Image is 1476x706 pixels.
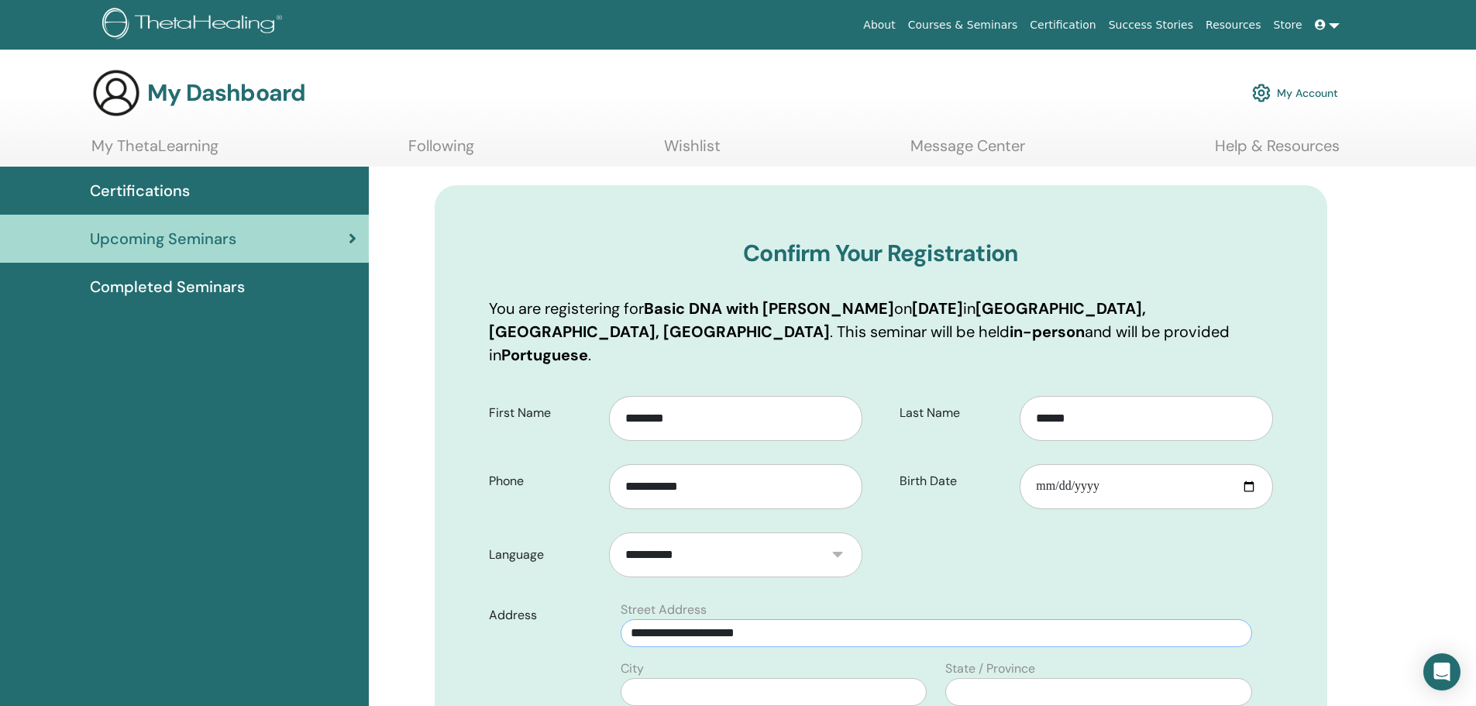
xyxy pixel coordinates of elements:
a: Wishlist [664,136,721,167]
b: in-person [1010,322,1085,342]
span: Certifications [90,179,190,202]
a: Message Center [910,136,1025,167]
a: Help & Resources [1215,136,1340,167]
label: Street Address [621,601,707,619]
div: Open Intercom Messenger [1423,653,1461,691]
img: generic-user-icon.jpg [91,68,141,118]
b: Portuguese [501,345,588,365]
label: Phone [477,467,610,496]
label: First Name [477,398,610,428]
span: Upcoming Seminars [90,227,236,250]
a: Resources [1199,11,1268,40]
p: You are registering for on in . This seminar will be held and will be provided in . [489,297,1273,367]
label: Birth Date [888,467,1020,496]
a: My Account [1252,76,1338,110]
label: City [621,660,644,678]
a: Store [1268,11,1309,40]
label: Address [477,601,612,630]
a: My ThetaLearning [91,136,218,167]
a: Following [408,136,474,167]
b: [DATE] [912,298,963,319]
img: logo.png [102,8,287,43]
a: Courses & Seminars [902,11,1024,40]
a: Certification [1024,11,1102,40]
b: Basic DNA with [PERSON_NAME] [644,298,894,319]
h3: My Dashboard [147,79,305,107]
img: cog.svg [1252,80,1271,106]
label: Language [477,540,610,570]
label: State / Province [945,660,1035,678]
a: Success Stories [1103,11,1199,40]
h3: Confirm Your Registration [489,239,1273,267]
label: Last Name [888,398,1020,428]
span: Completed Seminars [90,275,245,298]
a: About [857,11,901,40]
